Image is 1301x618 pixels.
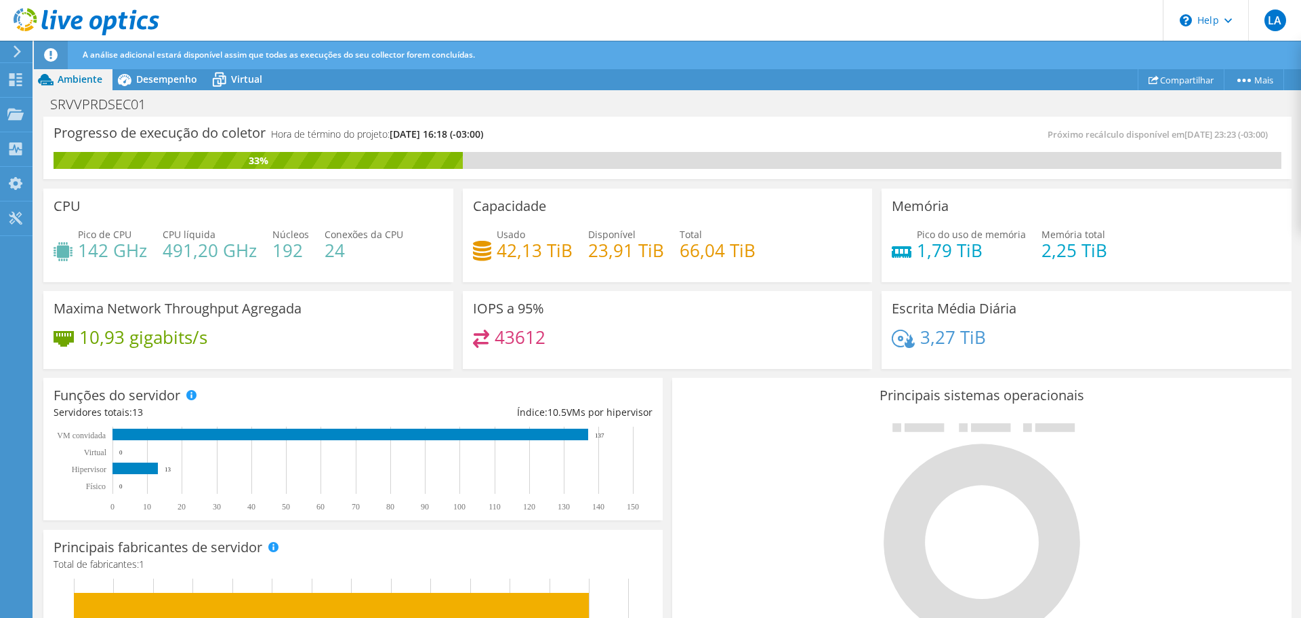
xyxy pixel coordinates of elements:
span: 13 [132,406,143,419]
h3: CPU [54,199,81,214]
span: Usado [497,228,525,241]
text: 40 [247,502,255,511]
h4: 42,13 TiB [497,243,573,258]
text: 70 [352,502,360,511]
h3: Principais sistemas operacionais [682,388,1281,403]
a: Mais [1224,69,1284,90]
div: 33% [54,153,463,168]
text: 30 [213,502,221,511]
text: 140 [592,502,604,511]
h4: 43612 [495,330,545,345]
span: [DATE] 16:18 (-03:00) [390,128,483,140]
h3: Principais fabricantes de servidor [54,540,262,555]
text: Hipervisor [72,465,106,474]
text: 110 [489,502,501,511]
h4: 24 [325,243,403,258]
span: Próximo recálculo disponível em [1048,128,1275,140]
span: Núcleos [272,228,309,241]
a: Compartilhar [1138,69,1224,90]
span: Desempenho [136,73,197,85]
span: 10.5 [548,406,566,419]
h4: 3,27 TiB [920,330,986,345]
span: LA [1264,9,1286,31]
span: Conexões da CPU [325,228,403,241]
h4: Hora de término do projeto: [271,127,483,142]
h4: 2,25 TiB [1041,243,1107,258]
text: 20 [178,502,186,511]
span: Disponível [588,228,636,241]
div: Servidores totais: [54,405,353,420]
text: 13 [165,466,171,473]
text: 0 [119,483,123,490]
span: CPU líquida [163,228,215,241]
text: Virtual [84,448,107,457]
span: 1 [139,558,144,571]
h3: IOPS a 95% [473,301,544,316]
text: 150 [627,502,639,511]
text: VM convidada [57,431,106,440]
div: Índice: VMs por hipervisor [353,405,653,420]
h3: Escrita Média Diária [892,301,1016,316]
h3: Capacidade [473,199,546,214]
text: 137 [595,432,604,439]
span: Pico de CPU [78,228,131,241]
span: Pico do uso de memória [917,228,1026,241]
text: 0 [119,449,123,456]
text: 120 [523,502,535,511]
h3: Maxima Network Throughput Agregada [54,301,302,316]
text: 90 [421,502,429,511]
span: Ambiente [58,73,102,85]
text: 100 [453,502,466,511]
span: Virtual [231,73,262,85]
h4: Total de fabricantes: [54,557,653,572]
h4: 10,93 gigabits/s [79,330,207,345]
h4: 142 GHz [78,243,147,258]
text: 10 [143,502,151,511]
h1: SRVVPRDSEC01 [44,97,167,112]
text: 80 [386,502,394,511]
h3: Funções do servidor [54,388,180,403]
tspan: Físico [86,482,106,491]
h4: 491,20 GHz [163,243,257,258]
h4: 192 [272,243,309,258]
h3: Memória [892,199,949,214]
span: [DATE] 23:23 (-03:00) [1184,128,1268,140]
h4: 23,91 TiB [588,243,664,258]
span: Memória total [1041,228,1105,241]
svg: \n [1180,14,1192,26]
text: 50 [282,502,290,511]
h4: 66,04 TiB [680,243,756,258]
span: A análise adicional estará disponível assim que todas as execuções do seu collector forem concluí... [83,49,475,60]
text: 0 [110,502,115,511]
text: 130 [558,502,570,511]
text: 60 [316,502,325,511]
span: Total [680,228,702,241]
h4: 1,79 TiB [917,243,1026,258]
